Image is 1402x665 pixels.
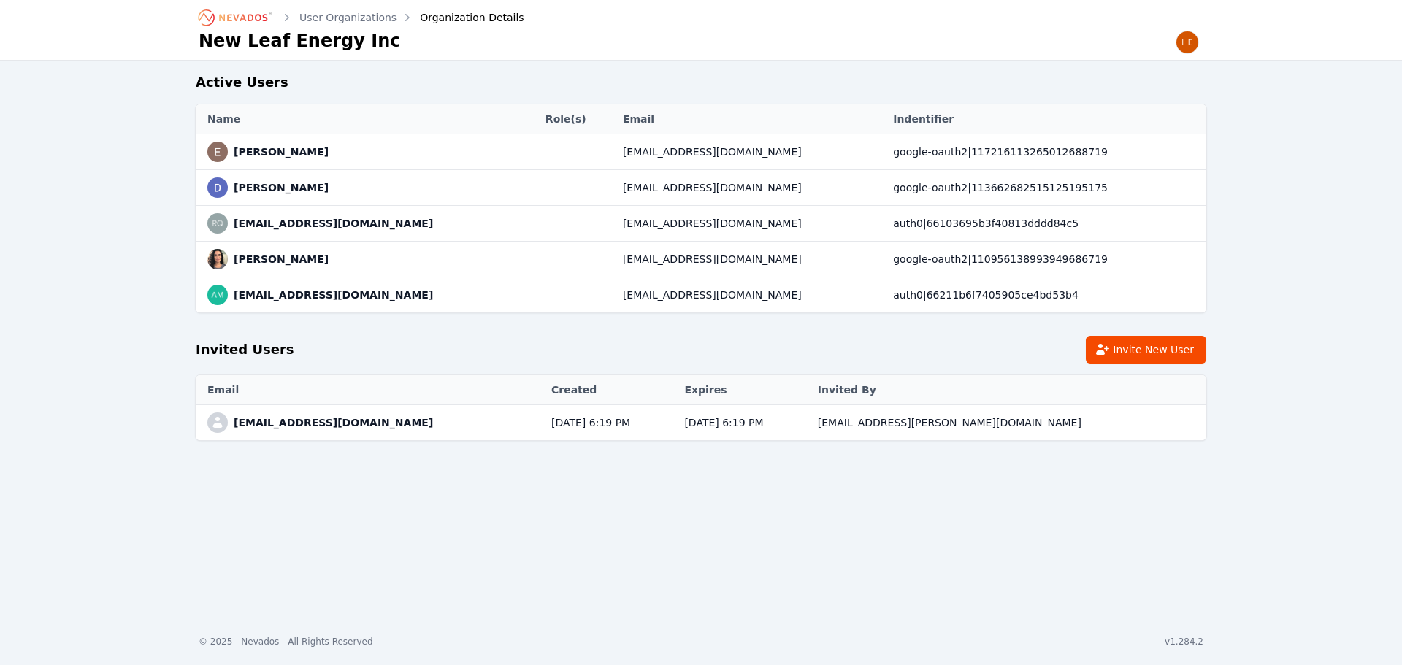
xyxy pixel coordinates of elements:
img: Henar Luque [1176,31,1199,54]
span: [DATE] 6:19 PM [684,417,763,428]
th: Email [616,104,886,134]
img: Emily Faith [207,142,228,162]
span: [DATE] 6:19 PM [551,417,630,428]
span: [EMAIL_ADDRESS][DOMAIN_NAME] [234,415,433,430]
div: Organization Details [399,10,524,25]
a: User Organizations [299,10,397,25]
td: auth0|66103695b3f40813dddd84c5 [886,206,1206,242]
th: Role(s) [538,104,616,134]
th: Invited By [811,375,1206,405]
button: Invite New User [1086,336,1206,364]
img: rquinn@newleafenergy.com [207,213,228,234]
td: auth0|66211b6f7405905ce4bd53b4 [886,277,1206,313]
td: [EMAIL_ADDRESS][DOMAIN_NAME] [616,277,886,313]
img: Meg Bradbury [207,249,228,269]
td: [EMAIL_ADDRESS][PERSON_NAME][DOMAIN_NAME] [811,405,1206,441]
h1: New Leaf Energy Inc [199,29,400,53]
span: Invited Users [196,339,294,360]
div: v1.284.2 [1165,636,1203,647]
td: [EMAIL_ADDRESS][DOMAIN_NAME] [616,170,886,206]
td: google-oauth2|113662682515125195175 [886,170,1206,206]
th: Expires [677,375,810,405]
th: Email [196,375,544,405]
img: amiller@newleafenergy.com [207,285,228,305]
span: [EMAIL_ADDRESS][DOMAIN_NAME] [234,216,433,231]
td: google-oauth2|110956138993949686719 [886,242,1206,277]
span: [EMAIL_ADDRESS][DOMAIN_NAME] [234,288,433,302]
th: Created [544,375,677,405]
th: Name [196,104,538,134]
span: [PERSON_NAME] [234,252,329,266]
nav: Breadcrumb [199,6,524,29]
td: [EMAIL_ADDRESS][DOMAIN_NAME] [616,134,886,170]
img: Dao Lin [207,177,228,198]
span: [PERSON_NAME] [234,145,329,159]
td: [EMAIL_ADDRESS][DOMAIN_NAME] [616,242,886,277]
h2: Active Users [196,72,1206,104]
div: © 2025 - Nevados - All Rights Reserved [199,636,373,647]
th: Indentifier [886,104,1206,134]
span: [PERSON_NAME] [234,180,329,195]
td: [EMAIL_ADDRESS][DOMAIN_NAME] [616,206,886,242]
td: google-oauth2|117216113265012688719 [886,134,1206,170]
